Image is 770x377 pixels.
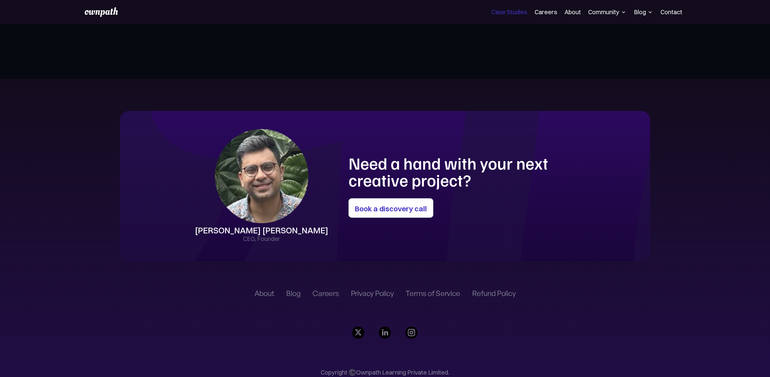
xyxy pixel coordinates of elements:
a: Contact [660,8,682,16]
div: Community [588,8,627,16]
a: About [565,8,581,16]
a: Case Studies [491,8,527,16]
a: Privacy Policy [351,290,394,297]
a: Careers [535,8,557,16]
div: [PERSON_NAME] [PERSON_NAME] [195,226,328,235]
h1: Need a hand with your next creative project? [349,154,556,188]
a: Terms of Service [406,290,460,297]
a: Blog [286,290,300,297]
div: Blog [634,8,653,16]
a: Careers [313,290,339,297]
a: About [254,290,274,297]
div: CEO, Founder [243,235,280,243]
a: Refund Policy [472,290,516,297]
a: Book a discovery call [349,198,433,218]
